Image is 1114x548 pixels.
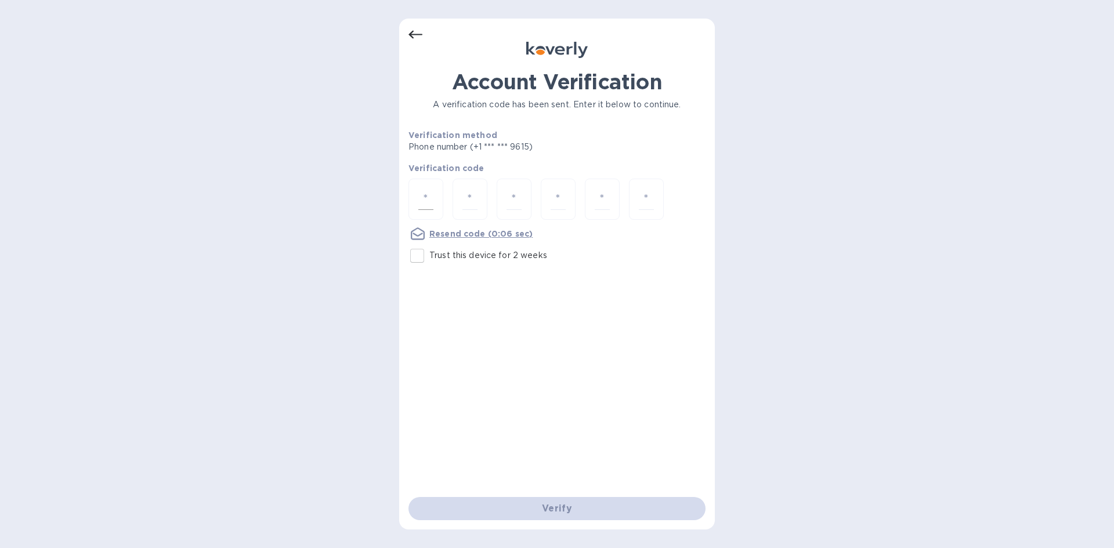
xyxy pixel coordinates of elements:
p: A verification code has been sent. Enter it below to continue. [408,99,706,111]
p: Trust this device for 2 weeks [429,249,547,262]
h1: Account Verification [408,70,706,94]
u: Resend code (0:06 sec) [429,229,533,238]
p: Phone number (+1 *** *** 9615) [408,141,621,153]
p: Verification code [408,162,706,174]
b: Verification method [408,130,497,140]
